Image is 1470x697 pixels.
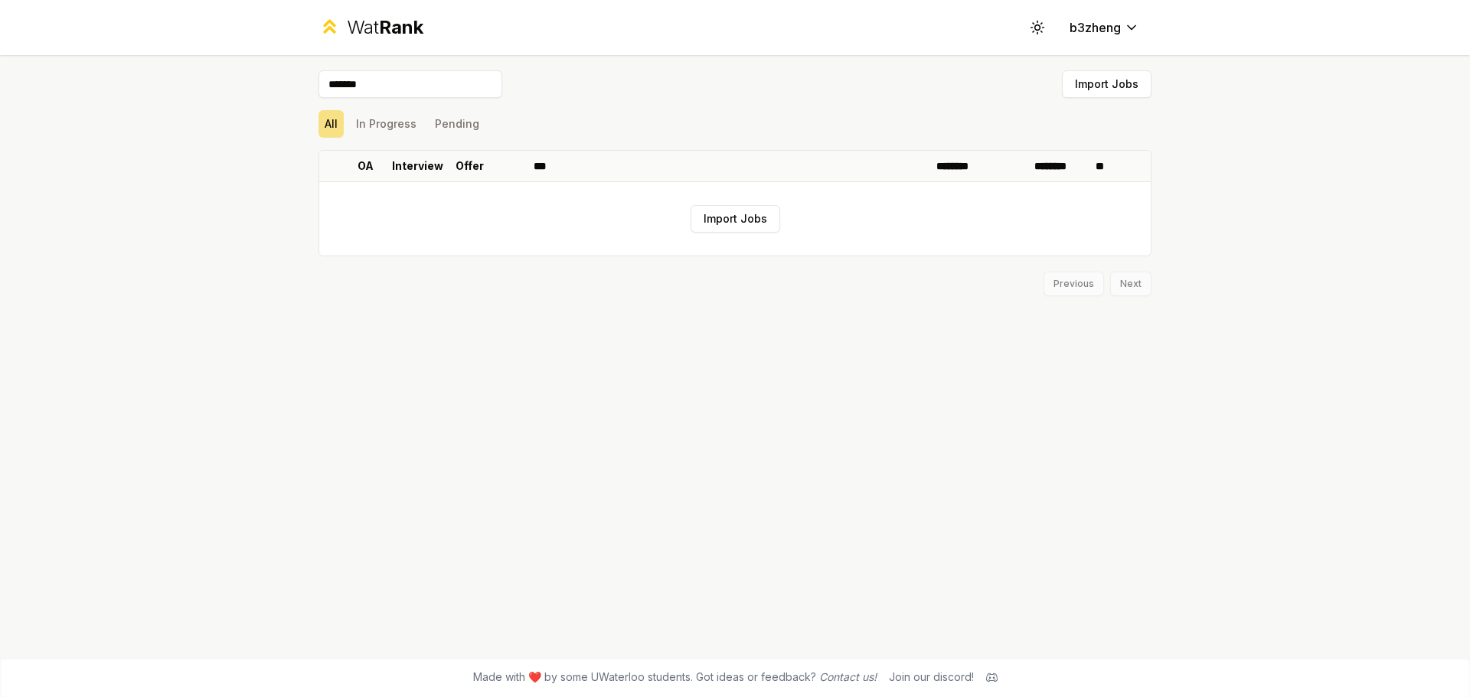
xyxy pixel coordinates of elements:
[358,158,374,174] p: OA
[473,669,877,685] span: Made with ❤️ by some UWaterloo students. Got ideas or feedback?
[691,205,780,233] button: Import Jobs
[819,670,877,683] a: Contact us!
[350,110,423,138] button: In Progress
[1070,18,1121,37] span: b3zheng
[347,15,423,40] div: Wat
[1062,70,1151,98] button: Import Jobs
[379,16,423,38] span: Rank
[429,110,485,138] button: Pending
[392,158,443,174] p: Interview
[318,15,423,40] a: WatRank
[318,110,344,138] button: All
[456,158,484,174] p: Offer
[1057,14,1151,41] button: b3zheng
[889,669,974,685] div: Join our discord!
